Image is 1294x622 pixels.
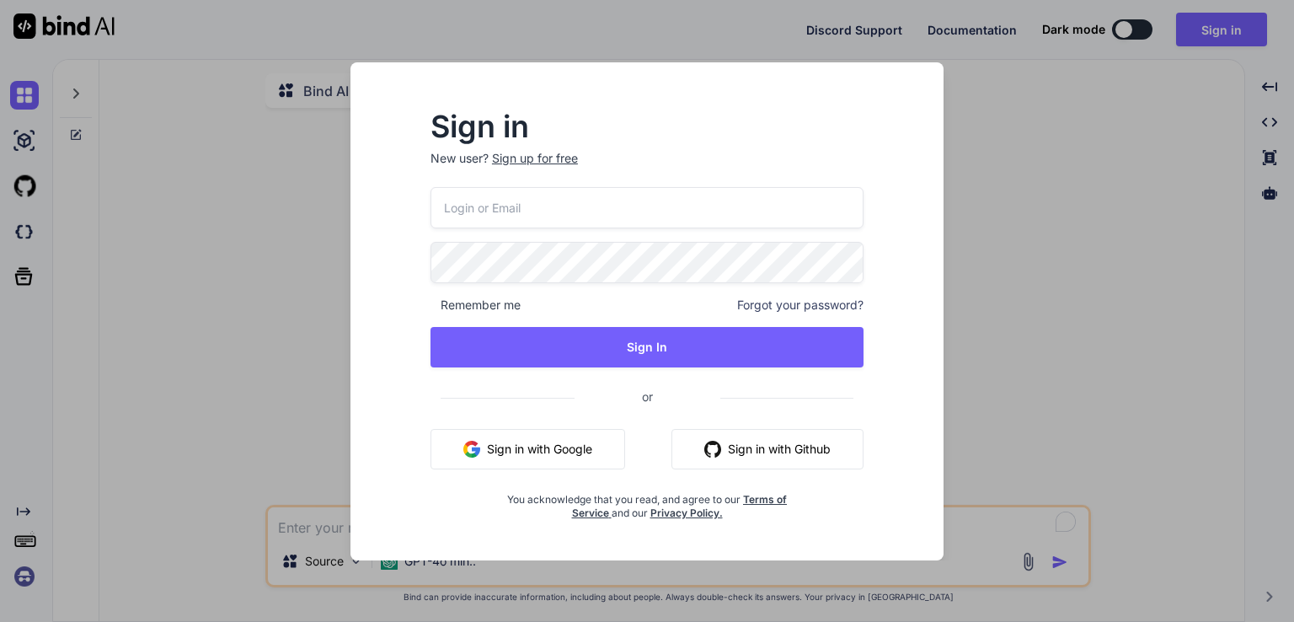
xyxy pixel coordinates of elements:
[430,150,864,187] p: New user?
[430,297,521,314] span: Remember me
[650,507,723,519] a: Privacy Policy.
[492,150,578,167] div: Sign up for free
[575,376,720,417] span: or
[572,493,788,519] a: Terms of Service
[430,429,625,469] button: Sign in with Google
[430,187,864,228] input: Login or Email
[430,113,864,140] h2: Sign in
[503,483,792,520] div: You acknowledge that you read, and agree to our and our
[463,441,480,458] img: google
[430,327,864,367] button: Sign In
[671,429,864,469] button: Sign in with Github
[704,441,721,458] img: github
[737,297,864,314] span: Forgot your password?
